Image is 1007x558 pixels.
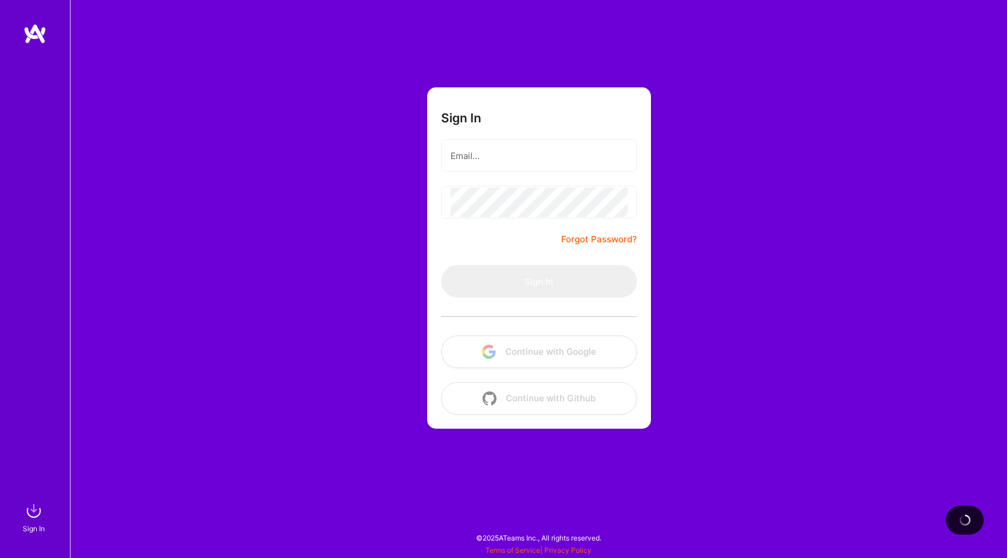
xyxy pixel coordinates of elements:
[959,514,971,527] img: loading
[441,382,637,415] button: Continue with Github
[441,265,637,298] button: Sign In
[544,546,591,555] a: Privacy Policy
[23,23,47,44] img: logo
[23,522,45,535] div: Sign In
[482,345,496,359] img: icon
[441,111,481,125] h3: Sign In
[485,546,540,555] a: Terms of Service
[483,391,497,405] img: icon
[70,523,1007,552] div: © 2025 ATeams Inc., All rights reserved.
[22,499,45,522] img: sign in
[450,141,628,171] input: Email...
[561,232,637,246] a: Forgot Password?
[24,499,45,535] a: sign inSign In
[441,335,637,368] button: Continue with Google
[485,546,591,555] span: |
